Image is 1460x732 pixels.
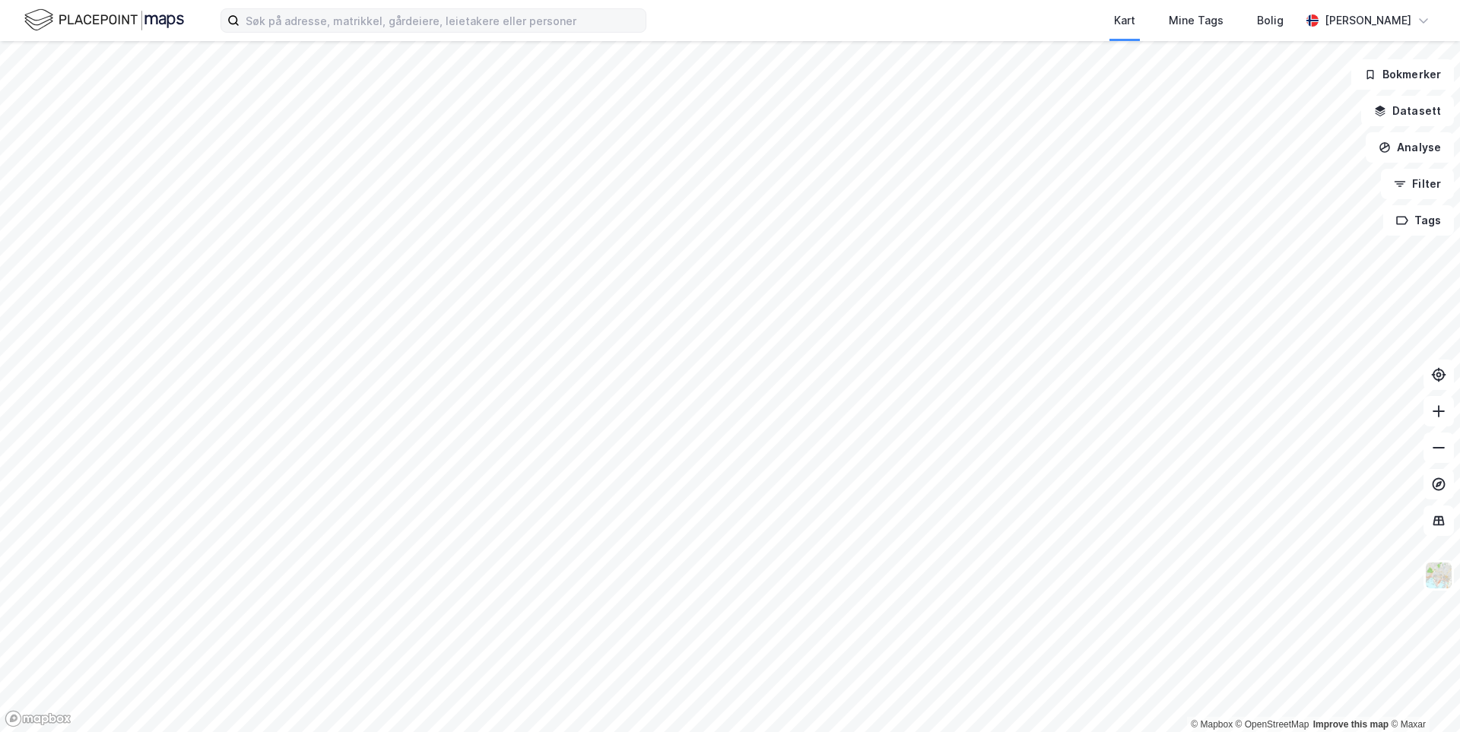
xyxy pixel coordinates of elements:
button: Tags [1383,205,1454,236]
button: Bokmerker [1351,59,1454,90]
iframe: Chat Widget [1384,659,1460,732]
div: [PERSON_NAME] [1325,11,1411,30]
div: Mine Tags [1169,11,1224,30]
div: Bolig [1257,11,1284,30]
input: Søk på adresse, matrikkel, gårdeiere, leietakere eller personer [240,9,646,32]
div: Kontrollprogram for chat [1384,659,1460,732]
a: Mapbox homepage [5,710,71,727]
div: Kart [1114,11,1135,30]
a: Mapbox [1191,719,1233,730]
img: Z [1424,561,1453,590]
a: Improve this map [1313,719,1389,730]
a: OpenStreetMap [1236,719,1309,730]
button: Datasett [1361,96,1454,126]
img: logo.f888ab2527a4732fd821a326f86c7f29.svg [24,7,184,33]
button: Filter [1381,169,1454,199]
button: Analyse [1366,132,1454,163]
